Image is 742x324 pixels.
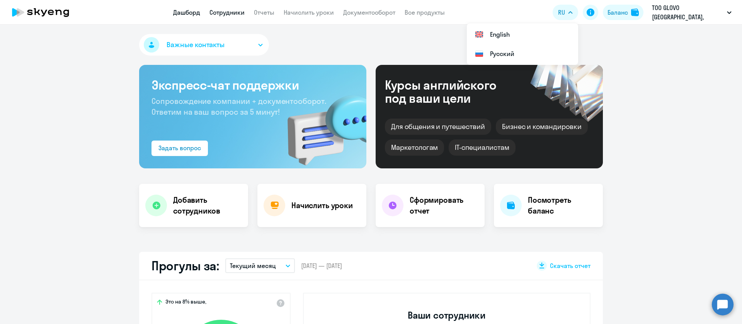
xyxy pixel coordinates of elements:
a: Сотрудники [209,8,245,16]
span: Сопровождение компании + документооборот. Ответим на ваш вопрос за 5 минут! [151,96,326,117]
span: RU [558,8,565,17]
div: Курсы английского под ваши цели [385,78,517,105]
button: RU [553,5,578,20]
h3: Экспресс-чат поддержки [151,77,354,93]
span: Важные контакты [167,40,225,50]
button: Текущий месяц [225,258,295,273]
div: Задать вопрос [158,143,201,153]
button: Важные контакты [139,34,269,56]
img: English [475,30,484,39]
h4: Начислить уроки [291,200,353,211]
h4: Добавить сотрудников [173,195,242,216]
div: Для общения и путешествий [385,119,491,135]
img: bg-img [276,81,366,168]
button: ТОО GLOVO [GEOGRAPHIC_DATA], [GEOGRAPHIC_DATA] - [GEOGRAPHIC_DATA] постоплата 2023 [648,3,735,22]
a: Отчеты [254,8,274,16]
span: Это на 8% выше, [165,298,206,307]
a: Начислить уроки [284,8,334,16]
p: Текущий месяц [230,261,276,270]
h4: Посмотреть баланс [528,195,597,216]
img: balance [631,8,639,16]
span: Скачать отчет [550,261,591,270]
img: Русский [475,49,484,58]
a: Документооборот [343,8,395,16]
div: Бизнес и командировки [496,119,588,135]
button: Балансbalance [603,5,643,20]
button: Задать вопрос [151,141,208,156]
a: Дашборд [173,8,200,16]
span: [DATE] — [DATE] [301,261,342,270]
ul: RU [467,23,578,65]
h2: Прогулы за: [151,258,219,273]
div: Баланс [608,8,628,17]
div: IT-специалистам [449,139,515,156]
h4: Сформировать отчет [410,195,478,216]
a: Все продукты [405,8,445,16]
p: ТОО GLOVO [GEOGRAPHIC_DATA], [GEOGRAPHIC_DATA] - [GEOGRAPHIC_DATA] постоплата 2023 [652,3,724,22]
div: Маркетологам [385,139,444,156]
